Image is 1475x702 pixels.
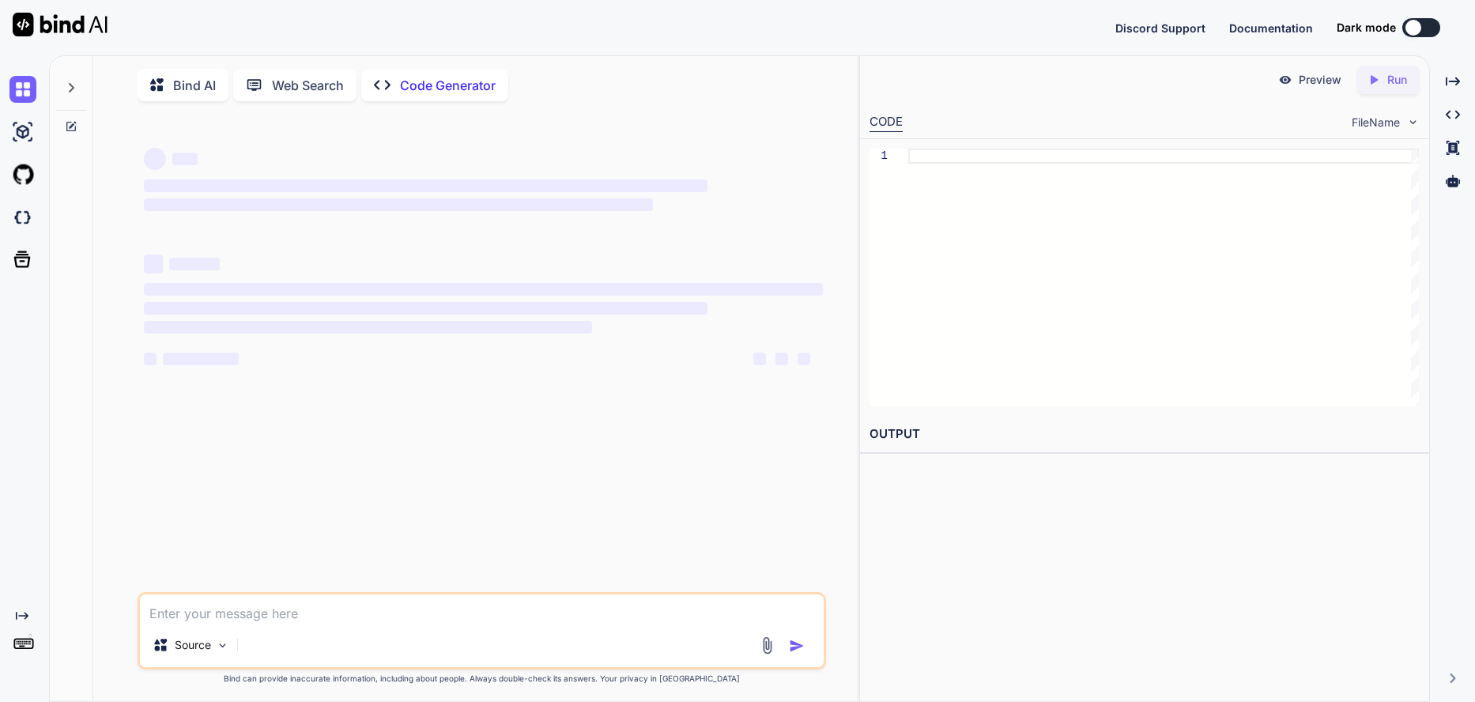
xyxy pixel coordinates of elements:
[789,638,805,654] img: icon
[216,639,229,652] img: Pick Models
[1229,21,1313,35] span: Documentation
[169,258,220,270] span: ‌
[144,198,654,211] span: ‌
[175,637,211,653] p: Source
[1229,20,1313,36] button: Documentation
[173,76,216,95] p: Bind AI
[9,204,36,231] img: darkCloudIdeIcon
[1406,115,1420,129] img: chevron down
[144,255,163,274] span: ‌
[758,636,776,655] img: attachment
[1115,21,1205,35] span: Discord Support
[9,76,36,103] img: chat
[1278,73,1292,87] img: preview
[798,353,810,365] span: ‌
[144,179,708,192] span: ‌
[753,353,766,365] span: ‌
[400,76,496,95] p: Code Generator
[870,113,903,132] div: CODE
[9,161,36,188] img: githubLight
[1337,20,1396,36] span: Dark mode
[9,119,36,145] img: ai-studio
[1352,115,1400,130] span: FileName
[272,76,344,95] p: Web Search
[144,283,824,296] span: ‌
[144,302,708,315] span: ‌
[144,148,166,170] span: ‌
[1299,72,1341,88] p: Preview
[1387,72,1407,88] p: Run
[870,149,888,164] div: 1
[144,353,157,365] span: ‌
[1115,20,1205,36] button: Discord Support
[138,673,827,685] p: Bind can provide inaccurate information, including about people. Always double-check its answers....
[860,416,1429,453] h2: OUTPUT
[163,353,239,365] span: ‌
[172,153,198,165] span: ‌
[13,13,108,36] img: Bind AI
[775,353,788,365] span: ‌
[144,321,592,334] span: ‌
